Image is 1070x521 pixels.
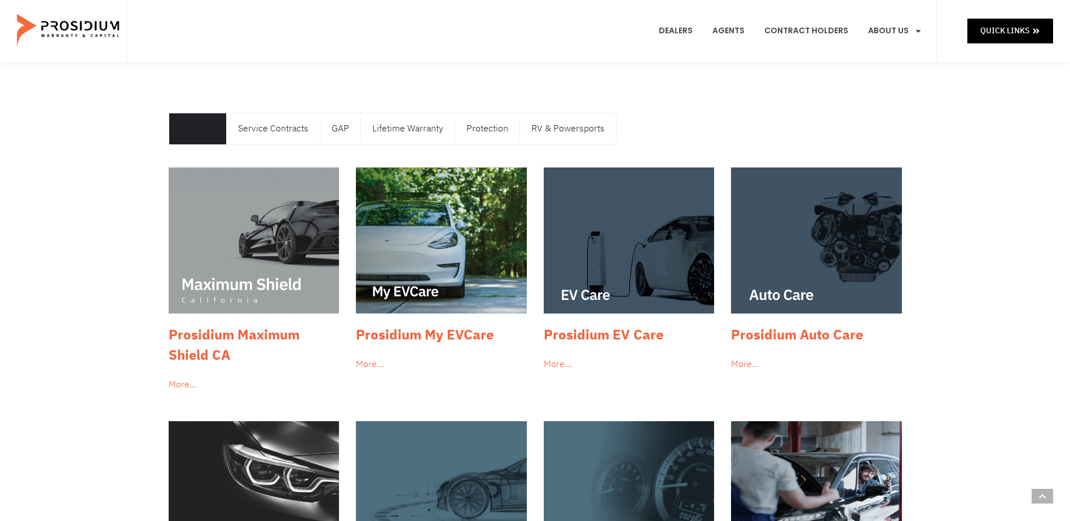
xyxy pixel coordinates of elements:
[356,356,527,373] div: More…
[967,19,1053,43] a: Quick Links
[520,113,616,144] a: RV & Powersports
[650,10,931,52] nav: Menu
[756,10,857,52] a: Contract Holders
[731,356,902,373] div: More…
[163,162,345,399] a: Prosidium Maximum Shield CA More…
[538,162,720,378] a: Prosidium EV Care More…
[169,113,226,144] a: Show All
[704,10,753,52] a: Agents
[169,113,616,144] nav: Menu
[544,325,715,345] h3: Prosidium EV Care
[455,113,519,144] a: Protection
[350,162,532,378] a: Prosidium My EVCare More…
[860,10,931,52] a: About Us
[320,113,360,144] a: GAP
[169,377,340,393] div: More…
[227,113,320,144] a: Service Contracts
[169,325,340,365] h3: Prosidium Maximum Shield CA
[650,10,701,52] a: Dealers
[361,113,455,144] a: Lifetime Warranty
[980,24,1029,38] span: Quick Links
[725,162,908,378] a: Prosidium Auto Care More…
[544,356,715,373] div: More…
[731,325,902,345] h3: Prosidium Auto Care
[356,325,527,345] h3: Prosidium My EVCare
